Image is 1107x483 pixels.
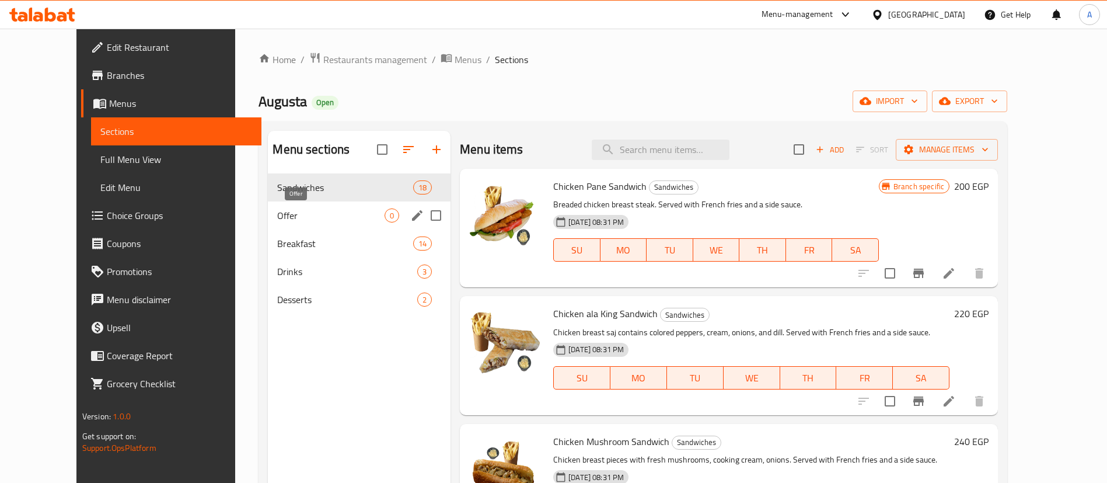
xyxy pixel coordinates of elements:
[277,293,417,307] span: Desserts
[672,436,721,449] span: Sandwiches
[649,180,698,194] span: Sandwiches
[107,293,252,307] span: Menu disclaimer
[848,141,896,159] span: Select section first
[786,238,833,262] button: FR
[109,96,252,110] span: Menus
[323,53,427,67] span: Restaurants management
[81,314,261,342] a: Upsell
[564,472,628,483] span: [DATE] 08:31 PM
[408,207,426,224] button: edit
[592,140,729,160] input: search
[268,258,451,286] div: Drinks3
[558,242,595,259] span: SU
[413,180,432,194] div: items
[853,91,927,112] button: import
[615,370,662,387] span: MO
[81,370,261,398] a: Grocery Checklist
[942,266,956,280] a: Edit menu item
[107,40,252,54] span: Edit Restaurant
[469,305,544,380] img: Chicken ala King Sandwich
[661,308,709,322] span: Sandwiches
[268,173,451,201] div: Sandwiches18
[605,242,642,259] span: MO
[553,238,600,262] button: SU
[100,180,252,194] span: Edit Menu
[965,387,993,415] button: delete
[762,8,833,22] div: Menu-management
[905,143,989,157] span: Manage items
[81,230,261,258] a: Coupons
[107,68,252,82] span: Branches
[81,286,261,314] a: Menu disclaimer
[728,370,776,387] span: WE
[651,242,689,259] span: TU
[81,201,261,230] a: Choice Groups
[418,294,431,305] span: 2
[739,238,786,262] button: TH
[417,293,432,307] div: items
[486,53,490,67] li: /
[268,286,451,314] div: Desserts2
[259,53,296,67] a: Home
[698,242,735,259] span: WE
[610,366,667,390] button: MO
[878,389,902,413] span: Select to update
[414,182,431,193] span: 18
[82,440,156,456] a: Support.OpsPlatform
[268,230,451,258] div: Breakfast14
[878,261,902,286] span: Select to update
[469,178,544,253] img: Chicken Pane Sandwich
[441,52,481,67] a: Menus
[553,305,658,322] span: Chicken ala King Sandwich
[417,265,432,279] div: items
[259,52,1007,67] nav: breadcrumb
[385,210,399,221] span: 0
[905,259,933,287] button: Branch-specific-item
[81,33,261,61] a: Edit Restaurant
[837,242,874,259] span: SA
[268,201,451,230] div: Offer0edit
[1087,8,1092,21] span: A
[965,259,993,287] button: delete
[385,209,399,223] div: items
[460,141,523,158] h2: Menu items
[898,370,945,387] span: SA
[791,242,828,259] span: FR
[107,209,252,223] span: Choice Groups
[785,370,832,387] span: TH
[905,387,933,415] button: Branch-specific-item
[832,238,879,262] button: SA
[309,52,427,67] a: Restaurants management
[277,209,385,223] span: Offer
[81,61,261,89] a: Branches
[553,366,610,390] button: SU
[660,308,710,322] div: Sandwiches
[941,94,998,109] span: export
[553,325,949,340] p: Chicken breast saj contains colored peppers, cream, onions, and dill. Served with French fries an...
[82,409,111,424] span: Version:
[107,237,252,251] span: Coupons
[432,53,436,67] li: /
[553,197,879,212] p: Breaded chicken breast steak. Served with French fries and a side sauce.
[744,242,781,259] span: TH
[780,366,837,390] button: TH
[414,238,431,249] span: 14
[100,152,252,166] span: Full Menu View
[896,139,998,161] button: Manage items
[81,89,261,117] a: Menus
[100,124,252,138] span: Sections
[836,366,893,390] button: FR
[495,53,528,67] span: Sections
[954,178,989,194] h6: 200 EGP
[370,137,394,162] span: Select all sections
[277,265,417,279] div: Drinks
[724,366,780,390] button: WE
[107,377,252,391] span: Grocery Checklist
[455,53,481,67] span: Menus
[422,135,451,164] button: Add section
[667,366,724,390] button: TU
[91,145,261,173] a: Full Menu View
